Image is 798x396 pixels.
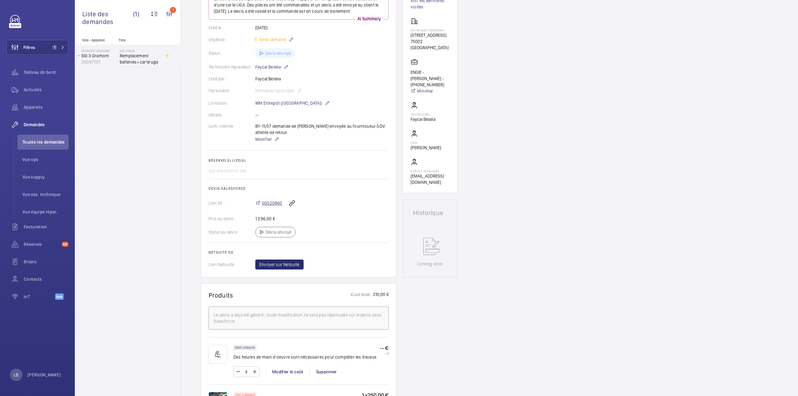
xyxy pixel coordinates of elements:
[24,293,55,300] span: IoT
[81,53,117,59] p: SSI 3 Gramont
[255,200,282,206] a: 00020860
[411,28,449,32] p: OFI INVEST Gramont
[233,354,377,360] p: Des heures de main d'oeuvre sont nécessaires pour compléter les travaux.
[411,38,449,51] p: 75002 [GEOGRAPHIC_DATA]
[22,139,69,145] span: Toutes les demandes
[411,169,449,173] p: Supply manager
[209,345,227,364] img: muscle-sm.svg
[266,369,310,375] div: Modifier le coût
[52,45,57,50] span: 1
[372,291,389,299] p: 310,00 €
[259,261,300,268] span: Envoyer sur Netsuite
[235,346,255,349] p: Main d'oeuvre
[118,38,160,42] p: Titre
[255,260,304,270] button: Envoyer sur Netsuite
[24,87,69,93] span: Activités
[413,210,447,216] h1: Historique
[411,141,441,145] p: CSM
[14,372,18,378] p: LB
[209,186,389,191] h2: Devis Salesforce
[380,345,389,351] p: -- €
[411,88,449,94] a: Minimal
[55,293,64,300] span: Beta
[22,156,69,163] span: Vue ops
[24,224,69,230] span: Facturation
[255,136,272,142] span: Modifier
[24,259,69,265] span: Bilans
[417,261,443,267] p: Coming soon
[81,49,117,53] p: OFI INVEST Gramont
[411,145,441,151] p: [PERSON_NAME]
[82,10,133,26] span: Liste des demandes
[24,69,69,75] span: Tableau de bord
[24,104,69,110] span: Appareils
[24,241,59,247] span: Réserves
[23,44,35,50] span: Filtres
[22,174,69,180] span: Vue supply
[214,312,383,324] div: Le devis a déjà été généré ; toute modification ne sera pas répercutée sur le devis dans Salesforce.
[120,53,161,65] span: Remplacement batteries+ carte uga
[411,69,449,88] p: ENGIE - [PERSON_NAME] - [PHONE_NUMBER]
[262,200,282,206] span: 00020860
[355,16,383,22] p: AI Summary
[24,122,69,128] span: Demandes
[27,372,61,378] p: [PERSON_NAME]
[209,250,389,255] h2: Netsuite SO
[81,59,117,65] p: 25097701
[6,40,69,55] button: Filtres1
[411,112,435,116] p: Technicien
[24,276,69,282] span: Contacts
[258,37,286,42] span: Cette semaine
[209,158,389,163] h2: Réserve(s) liée(s)
[62,242,69,247] span: 58
[380,351,389,355] p: -- €
[22,191,69,198] span: Vue ass. technique
[310,369,343,375] div: Supprimer
[235,394,255,396] p: Hors catalogue
[411,116,435,122] p: Faycal Belalia
[120,49,161,53] h2: R25-09436
[351,291,372,299] p: Coût total :
[75,38,116,42] p: Site - Appareil
[209,291,233,299] h1: Produits
[411,32,449,38] p: [STREET_ADDRESS]
[255,99,330,107] p: WM Entrepôt ([GEOGRAPHIC_DATA])
[255,63,289,71] p: Faycal Belalia
[22,209,69,215] span: Vue équipe répar.
[411,173,449,185] p: [EMAIL_ADDRESS][DOMAIN_NAME]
